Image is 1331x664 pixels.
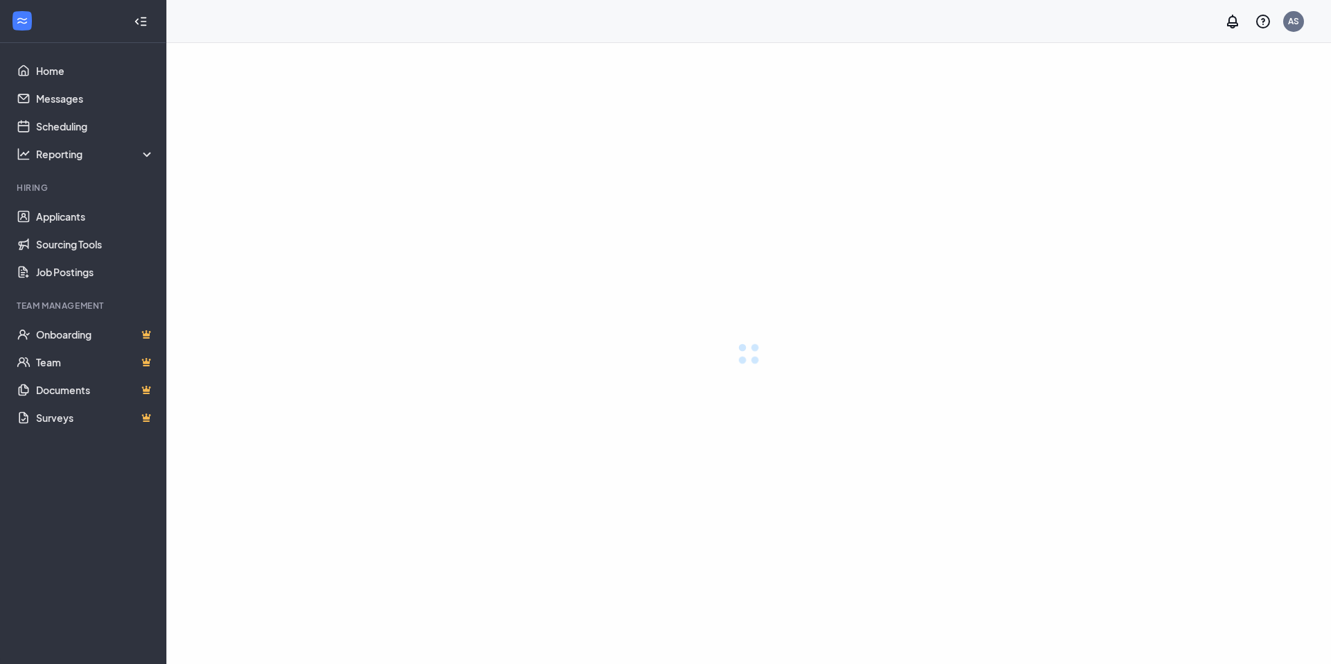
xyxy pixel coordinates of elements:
[1255,13,1271,30] svg: QuestionInfo
[17,147,31,161] svg: Analysis
[36,85,155,112] a: Messages
[1224,13,1241,30] svg: Notifications
[1288,15,1299,27] div: AS
[36,112,155,140] a: Scheduling
[36,376,155,404] a: DocumentsCrown
[36,147,155,161] div: Reporting
[36,57,155,85] a: Home
[36,203,155,230] a: Applicants
[36,404,155,432] a: SurveysCrown
[36,230,155,258] a: Sourcing Tools
[36,321,155,348] a: OnboardingCrown
[15,14,29,28] svg: WorkstreamLogo
[36,348,155,376] a: TeamCrown
[17,182,152,194] div: Hiring
[17,300,152,312] div: Team Management
[134,15,148,28] svg: Collapse
[36,258,155,286] a: Job Postings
